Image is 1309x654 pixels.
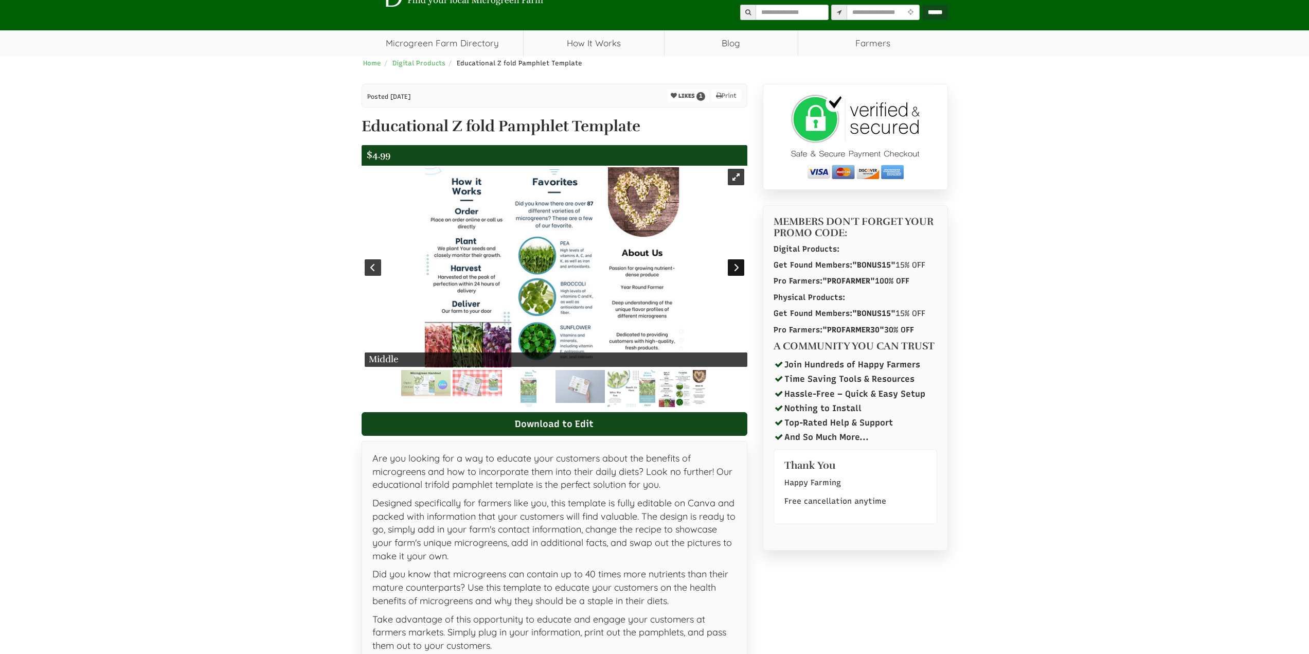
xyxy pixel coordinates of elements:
[363,59,381,67] a: Home
[784,476,926,490] p: Happy Farming
[774,357,937,372] li: Join Hundreds of Happy Farmers
[774,401,937,415] li: Nothing to Install
[774,341,937,352] h4: A COMMUNITY YOU CAN TRUST
[711,90,741,102] a: Print
[524,30,664,56] a: How It Works
[774,308,937,319] p: 15% OFF
[774,276,909,286] strong: Pro Farmers: 100% OFF
[369,355,743,365] h4: Middle
[372,452,732,490] span: Are you looking for a way to educate your customers about the benefits of microgreens and how to ...
[457,59,582,67] span: Educational Z fold Pamphlet Template
[784,460,926,471] h4: Thank You
[425,167,684,367] img: Middle
[362,118,747,135] h1: Educational Z fold Pamphlet Template
[852,260,895,270] span: "BONUS15"
[367,93,388,100] span: Posted
[774,260,895,270] strong: Get Found Members:
[362,412,747,436] a: Download to Edit
[774,372,937,386] li: Time Saving Tools & Resources
[521,370,536,407] img: e9586445142534f87401b8db515b9ddd
[367,149,390,161] span: $4.99
[392,59,445,67] a: Digital Products
[677,93,695,99] span: LIKES
[774,325,914,334] strong: Pro Farmers: 30% OFF
[390,93,410,100] span: [DATE]
[774,386,937,401] li: Hassle-Free – Quick & Easy Setup
[401,370,451,396] img: e55ac2530a7b3e523dec893183de58f5
[774,244,839,254] strong: Digital Products:
[372,613,726,651] span: Take advantage of this opportunity to educate and engage your customers at farmers markets. Simpl...
[822,276,875,286] span: "PROFARMER"
[774,293,845,302] strong: Physical Products:
[667,90,709,102] button: LIKES 1
[852,309,895,318] span: "BONUS15"
[774,309,895,318] strong: Get Found Members:
[453,370,502,396] img: 113d774b0c56201a12e5a1e0236ef14a
[362,30,524,56] a: Microgreen Farm Directory
[905,9,916,16] i: Use Current Location
[774,260,937,271] p: 15% OFF
[659,370,707,407] img: 5bbcb6e11452704fa6489767a6eeed71
[791,95,920,179] img: secure checkout
[665,30,798,56] a: Blog
[774,216,937,239] h4: MEMBERS DON'T FORGET YOUR PROMO CODE:
[774,430,937,444] li: And So Much More...
[607,370,655,407] img: 4e0a5da31458a97f2eb3b0f14d7c8d8f
[372,497,736,562] span: Designed specifically for farmers like you, this template is fully editable on Canva and packed w...
[784,495,926,508] p: Free cancellation anytime
[822,325,884,334] span: "PROFARMER30"
[555,370,605,403] img: a875e88c99545d02dd109d3721b0e9cb
[696,92,705,101] span: 1
[774,415,937,430] li: Top-Rated Help & Support
[372,568,728,606] span: Did you know that microgreens can contain up to 40 times more nutrients than their mature counter...
[798,30,948,56] span: Farmers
